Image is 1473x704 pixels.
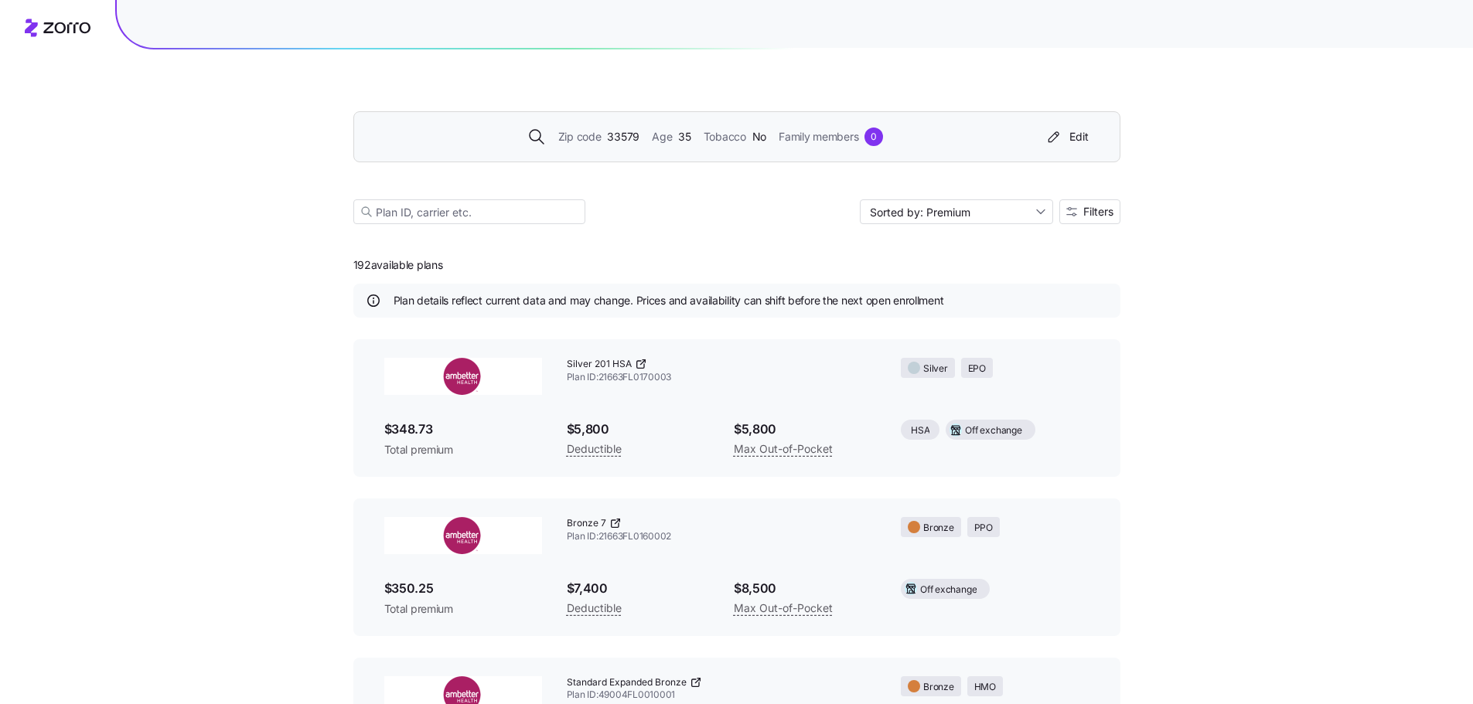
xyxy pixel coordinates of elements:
[1045,129,1089,145] div: Edit
[923,680,954,695] span: Bronze
[923,521,954,536] span: Bronze
[567,689,877,702] span: Plan ID: 49004FL0010001
[734,440,833,458] span: Max Out-of-Pocket
[384,601,542,617] span: Total premium
[1083,206,1113,217] span: Filters
[384,358,542,395] img: Ambetter
[567,599,622,617] span: Deductible
[678,128,690,145] span: 35
[567,530,877,543] span: Plan ID: 21663FL0160002
[704,128,746,145] span: Tobacco
[607,128,639,145] span: 33579
[567,440,622,458] span: Deductible
[1059,199,1120,224] button: Filters
[920,583,977,597] span: Off exchange
[384,420,542,439] span: $348.73
[752,128,766,145] span: No
[384,579,542,598] span: $350.25
[353,257,443,273] span: 192 available plans
[567,676,687,689] span: Standard Expanded Bronze
[911,423,929,438] span: HSA
[734,599,833,617] span: Max Out-of-Pocket
[394,293,944,308] span: Plan details reflect current data and may change. Prices and availability can shift before the ne...
[734,579,876,598] span: $8,500
[734,420,876,439] span: $5,800
[965,423,1021,438] span: Off exchange
[864,128,883,146] div: 0
[567,579,709,598] span: $7,400
[968,362,986,376] span: EPO
[923,362,948,376] span: Silver
[558,128,602,145] span: Zip code
[567,420,709,439] span: $5,800
[1038,124,1095,149] button: Edit
[652,128,672,145] span: Age
[779,128,858,145] span: Family members
[567,358,632,371] span: Silver 201 HSA
[384,517,542,554] img: Ambetter
[567,371,877,384] span: Plan ID: 21663FL0170003
[860,199,1053,224] input: Sort by
[353,199,585,224] input: Plan ID, carrier etc.
[567,517,606,530] span: Bronze 7
[974,680,996,695] span: HMO
[974,521,993,536] span: PPO
[384,442,542,457] span: Total premium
